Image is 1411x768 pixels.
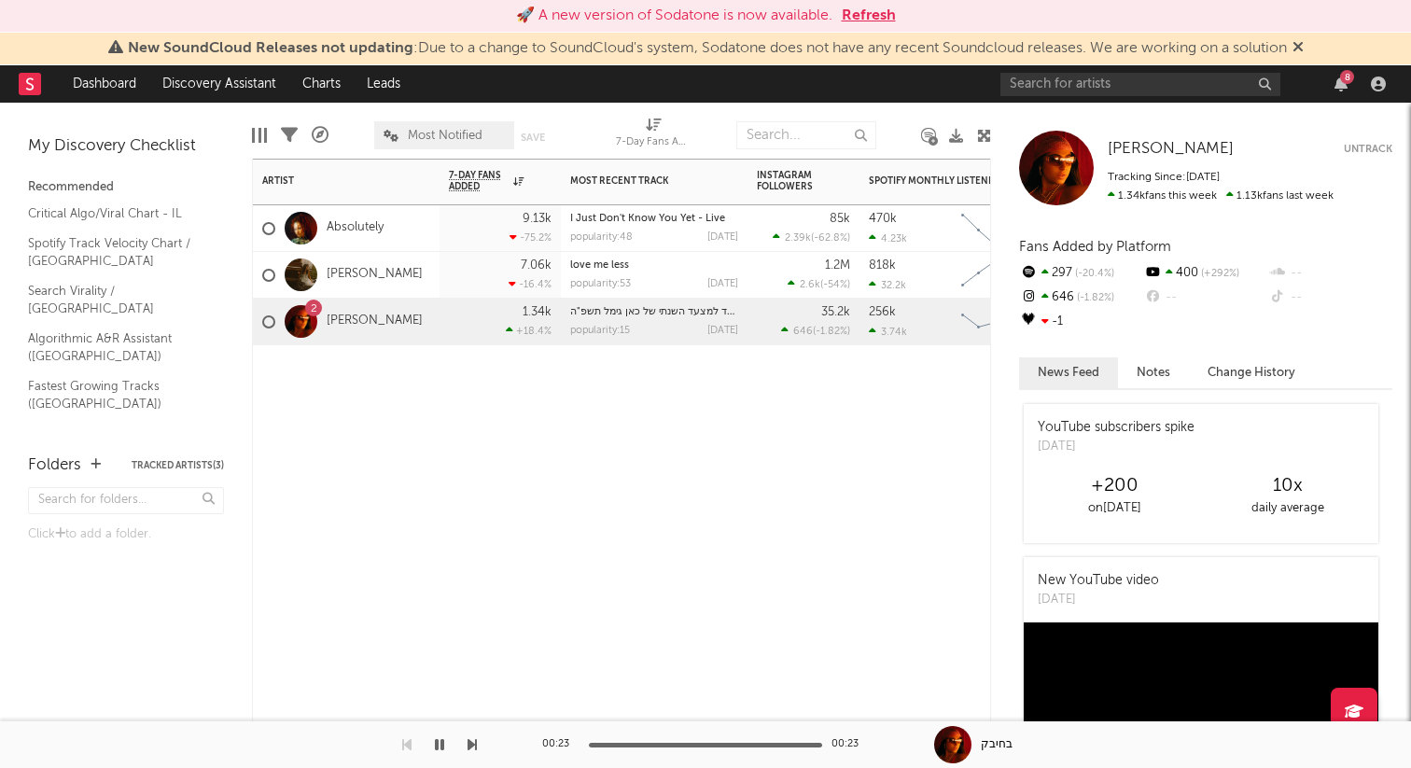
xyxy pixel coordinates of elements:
[953,299,1037,345] svg: Chart title
[869,232,907,244] div: 4.23k
[570,307,738,317] div: פרפרים & צ'יק צ'ק - מיוחד למצעד השנתי של כאן גימל תשפ"ה
[736,121,876,149] input: Search...
[327,314,423,329] a: [PERSON_NAME]
[1108,190,1217,202] span: 1.34k fans this week
[800,280,820,290] span: 2.6k
[1108,141,1234,157] span: [PERSON_NAME]
[793,327,813,337] span: 646
[981,736,1013,753] div: בחיבק
[1334,77,1348,91] button: 8
[869,326,907,338] div: 3.74k
[28,454,81,477] div: Folders
[570,175,710,187] div: Most Recent Track
[449,170,509,192] span: 7-Day Fans Added
[707,232,738,243] div: [DATE]
[953,252,1037,299] svg: Chart title
[1118,357,1189,388] button: Notes
[757,170,822,192] div: Instagram Followers
[1201,475,1374,497] div: 10 x
[1344,140,1392,159] button: Untrack
[831,733,869,756] div: 00:23
[570,214,725,224] a: I Just Don't Know You Yet - Live
[510,231,552,244] div: -75.2 %
[1019,286,1143,310] div: 646
[1143,286,1267,310] div: --
[1074,293,1114,303] span: -1.82 %
[1038,418,1194,438] div: YouTube subscribers spike
[252,112,267,159] div: Edit Columns
[1019,310,1143,334] div: -1
[509,278,552,290] div: -16.4 %
[1340,70,1354,84] div: 8
[521,259,552,272] div: 7.06k
[28,524,224,546] div: Click to add a folder.
[28,487,224,514] input: Search for folders...
[28,135,224,158] div: My Discovery Checklist
[60,65,149,103] a: Dashboard
[312,112,328,159] div: A&R Pipeline
[1038,571,1159,591] div: New YouTube video
[869,175,1009,187] div: Spotify Monthly Listeners
[869,213,897,225] div: 470k
[28,328,205,367] a: Algorithmic A&R Assistant ([GEOGRAPHIC_DATA])
[707,326,738,336] div: [DATE]
[1292,41,1304,56] span: Dismiss
[570,214,738,224] div: I Just Don't Know You Yet - Live
[1028,497,1201,520] div: on [DATE]
[781,325,850,337] div: ( )
[128,41,1287,56] span: : Due to a change to SoundCloud's system, Sodatone does not have any recent Soundcloud releases. ...
[1268,286,1392,310] div: --
[281,112,298,159] div: Filters
[1143,261,1267,286] div: 400
[542,733,580,756] div: 00:23
[1108,172,1220,183] span: Tracking Since: [DATE]
[1019,357,1118,388] button: News Feed
[28,376,205,414] a: Fastest Growing Tracks ([GEOGRAPHIC_DATA])
[1019,240,1171,254] span: Fans Added by Platform
[523,213,552,225] div: 9.13k
[869,279,906,291] div: 32.2k
[823,280,847,290] span: -54 %
[262,175,402,187] div: Artist
[570,326,630,336] div: popularity: 15
[1189,357,1314,388] button: Change History
[28,281,205,319] a: Search Virality / [GEOGRAPHIC_DATA]
[570,279,631,289] div: popularity: 53
[814,233,847,244] span: -62.8 %
[869,306,896,318] div: 256k
[570,260,738,271] div: love me less
[570,307,837,317] a: פרפרים & צ'יק צ'ק - מיוחד למצעד השנתי של כאן גימל תשפ"ה
[1201,497,1374,520] div: daily average
[1108,190,1334,202] span: 1.13k fans last week
[1108,140,1234,159] a: [PERSON_NAME]
[28,176,224,199] div: Recommended
[773,231,850,244] div: ( )
[830,213,850,225] div: 85k
[785,233,811,244] span: 2.39k
[570,232,633,243] div: popularity: 48
[570,260,629,271] a: love me less
[953,205,1037,252] svg: Chart title
[506,325,552,337] div: +18.4 %
[408,130,482,142] span: Most Notified
[616,112,691,159] div: 7-Day Fans Added (7-Day Fans Added)
[28,203,205,224] a: Critical Algo/Viral Chart - IL
[327,220,384,236] a: Absolutely
[149,65,289,103] a: Discovery Assistant
[28,233,205,272] a: Spotify Track Velocity Chart / [GEOGRAPHIC_DATA]
[816,327,847,337] span: -1.82 %
[132,461,224,470] button: Tracked Artists(3)
[1019,261,1143,286] div: 297
[523,306,552,318] div: 1.34k
[1038,438,1194,456] div: [DATE]
[1198,269,1239,279] span: +292 %
[788,278,850,290] div: ( )
[707,279,738,289] div: [DATE]
[521,133,545,143] button: Save
[842,5,896,27] button: Refresh
[1000,73,1280,96] input: Search for artists
[1072,269,1114,279] span: -20.4 %
[516,5,832,27] div: 🚀 A new version of Sodatone is now available.
[869,259,896,272] div: 818k
[821,306,850,318] div: 35.2k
